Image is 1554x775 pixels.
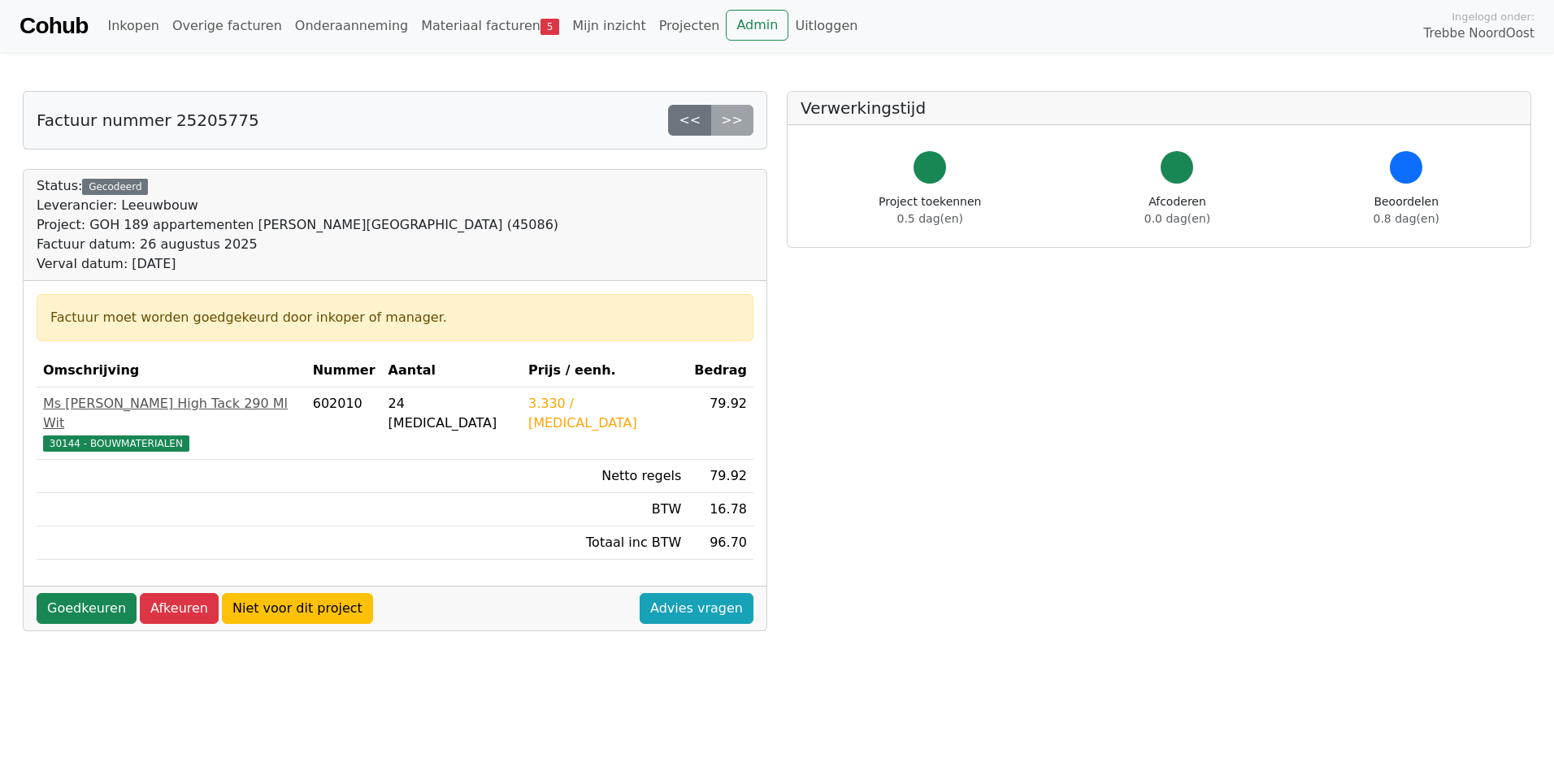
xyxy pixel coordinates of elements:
td: BTW [522,493,688,526]
div: 3.330 / [MEDICAL_DATA] [528,394,681,433]
span: Ingelogd onder: [1452,9,1534,24]
div: Status: [37,176,558,274]
a: Mijn inzicht [566,10,653,42]
div: Verval datum: [DATE] [37,254,558,274]
div: Project: GOH 189 appartementen [PERSON_NAME][GEOGRAPHIC_DATA] (45086) [37,215,558,235]
div: Leverancier: Leeuwbouw [37,196,558,215]
span: 30144 - BOUWMATERIALEN [43,435,189,452]
a: Advies vragen [640,593,753,624]
th: Nummer [306,354,382,387]
td: 16.78 [688,493,753,526]
td: 96.70 [688,526,753,560]
a: Goedkeuren [37,593,137,624]
span: 0.5 dag(en) [897,212,963,225]
span: Trebbe NoordOost [1424,24,1534,43]
td: 602010 [306,387,382,460]
span: 5 [540,19,559,35]
div: Factuur datum: 26 augustus 2025 [37,235,558,254]
span: 0.0 dag(en) [1144,212,1210,225]
h5: Verwerkingstijd [801,98,1517,118]
td: Netto regels [522,460,688,493]
a: Niet voor dit project [222,593,373,624]
div: 24 [MEDICAL_DATA] [388,394,515,433]
div: Ms [PERSON_NAME] High Tack 290 Ml Wit [43,394,300,433]
td: 79.92 [688,460,753,493]
a: Inkopen [101,10,165,42]
h5: Factuur nummer 25205775 [37,110,259,130]
th: Omschrijving [37,354,306,387]
div: Project toekennen [879,193,981,227]
a: Uitloggen [788,10,864,42]
a: Ms [PERSON_NAME] High Tack 290 Ml Wit30144 - BOUWMATERIALEN [43,394,300,452]
td: Totaal inc BTW [522,526,688,560]
a: Onderaanneming [289,10,415,42]
a: Afkeuren [140,593,219,624]
span: 0.8 dag(en) [1374,212,1439,225]
div: Factuur moet worden goedgekeurd door inkoper of manager. [50,308,740,327]
a: Admin [726,10,788,41]
div: Beoordelen [1374,193,1439,227]
th: Prijs / eenh. [522,354,688,387]
th: Aantal [382,354,522,387]
a: Materiaal facturen5 [415,10,566,42]
div: Gecodeerd [82,179,148,195]
a: Projecten [653,10,727,42]
a: Cohub [20,6,88,45]
a: Overige facturen [166,10,289,42]
a: << [668,105,711,136]
div: Afcoderen [1144,193,1210,227]
td: 79.92 [688,387,753,460]
th: Bedrag [688,354,753,387]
